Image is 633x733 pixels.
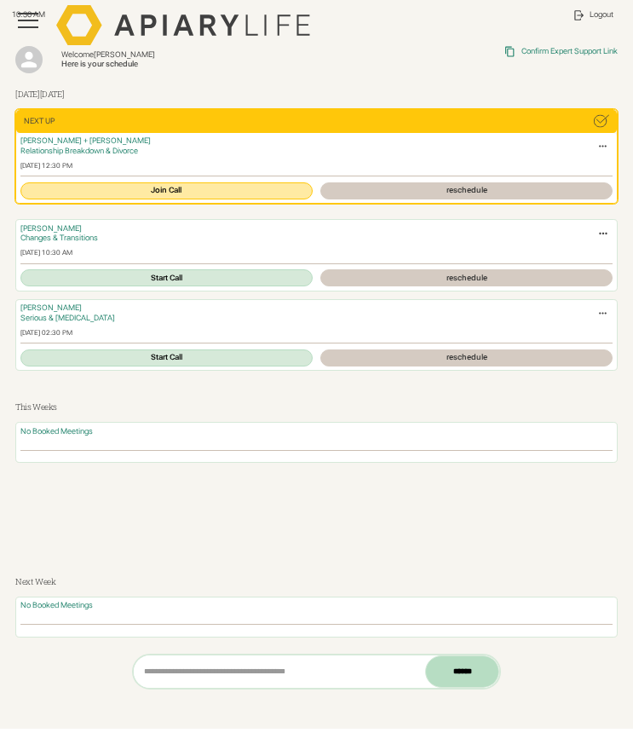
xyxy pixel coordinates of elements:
span: [PERSON_NAME] [94,50,155,59]
div: [DATE] 12:30 PM [20,162,613,170]
span: [PERSON_NAME] [20,224,82,233]
a: Logout [565,2,621,29]
h3: This Month [15,653,618,666]
div: Welcome [61,50,337,60]
span: Changes & Transitions [20,234,98,242]
h3: Next Week [15,576,618,589]
a: Start Call [20,269,313,286]
a: reschedule [320,269,613,286]
h3: [DATE] [15,89,618,101]
span: [DATE] [40,89,65,100]
span: [PERSON_NAME] [20,303,82,312]
span: No Booked Meetings [20,427,93,436]
div: Here is your schedule [61,60,337,69]
div: [DATE] 10:30 AM [20,249,613,257]
span: [PERSON_NAME] + [PERSON_NAME] [20,136,151,145]
span: No Booked Meetings [20,601,93,609]
a: Start Call [20,349,313,366]
div: [DATE] 02:30 PM [20,329,613,338]
div: Logout [590,10,613,20]
a: reschedule [320,182,613,199]
a: Join Call [20,182,313,199]
h3: This Weeks [15,401,618,414]
span: Relationship Breakdown & Divorce [20,147,138,155]
div: Next Up [24,117,55,126]
div: Confirm Expert Support Link [521,47,618,56]
span: Serious & [MEDICAL_DATA] [20,314,115,322]
a: reschedule [320,349,613,366]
